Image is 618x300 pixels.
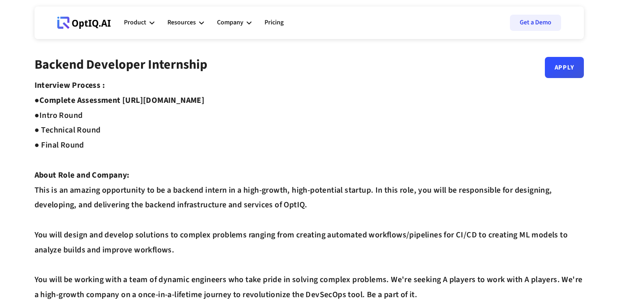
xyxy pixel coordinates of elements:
a: Pricing [265,11,284,35]
strong: About Role and Company: [35,170,130,181]
div: Company [217,17,243,28]
a: Get a Demo [510,15,561,31]
div: Product [124,11,154,35]
a: Webflow Homepage [57,11,111,35]
strong: Interview Process : [35,80,105,91]
a: Apply [545,57,584,78]
div: Resources [167,17,196,28]
div: Product [124,17,146,28]
strong: Complete Assessment [URL][DOMAIN_NAME] ● [35,95,205,121]
div: Company [217,11,252,35]
strong: Backend Developer Internship [35,55,207,74]
div: Resources [167,11,204,35]
div: Webflow Homepage [57,28,58,29]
